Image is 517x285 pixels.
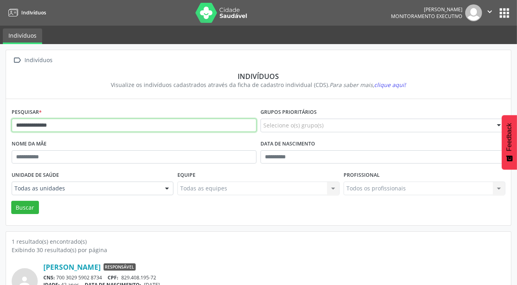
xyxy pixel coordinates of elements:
label: Nome da mãe [12,138,47,150]
label: Unidade de saúde [12,169,59,182]
label: Pesquisar [12,106,42,119]
button: apps [497,6,511,20]
label: Data de nascimento [261,138,315,150]
span: CNS: [43,274,55,281]
span: Monitoramento Executivo [391,13,462,20]
i:  [12,55,23,66]
span: clique aqui! [375,81,406,89]
div: Indivíduos [17,72,500,81]
button: Feedback - Mostrar pesquisa [502,115,517,170]
div: Visualize os indivíduos cadastrados através da ficha de cadastro individual (CDS). [17,81,500,89]
button: Buscar [11,201,39,214]
span: Selecione o(s) grupo(s) [263,121,324,129]
span: Indivíduos [21,9,46,16]
label: Grupos prioritários [261,106,317,119]
a: Indivíduos [3,28,42,44]
a:  Indivíduos [12,55,54,66]
span: 829.408.195-72 [121,274,156,281]
i: Para saber mais, [330,81,406,89]
div: Exibindo 30 resultado(s) por página [12,246,505,254]
span: Feedback [506,123,513,151]
button:  [482,4,497,21]
div: Indivíduos [23,55,54,66]
a: [PERSON_NAME] [43,263,101,271]
div: 1 resultado(s) encontrado(s) [12,237,505,246]
a: Indivíduos [6,6,46,19]
div: [PERSON_NAME] [391,6,462,13]
label: Equipe [177,169,195,182]
i:  [485,7,494,16]
div: 700 3029 5902 8734 [43,274,505,281]
span: Todas as unidades [14,184,157,192]
span: CPF: [108,274,119,281]
label: Profissional [344,169,380,182]
img: img [465,4,482,21]
span: Responsável [104,263,136,271]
